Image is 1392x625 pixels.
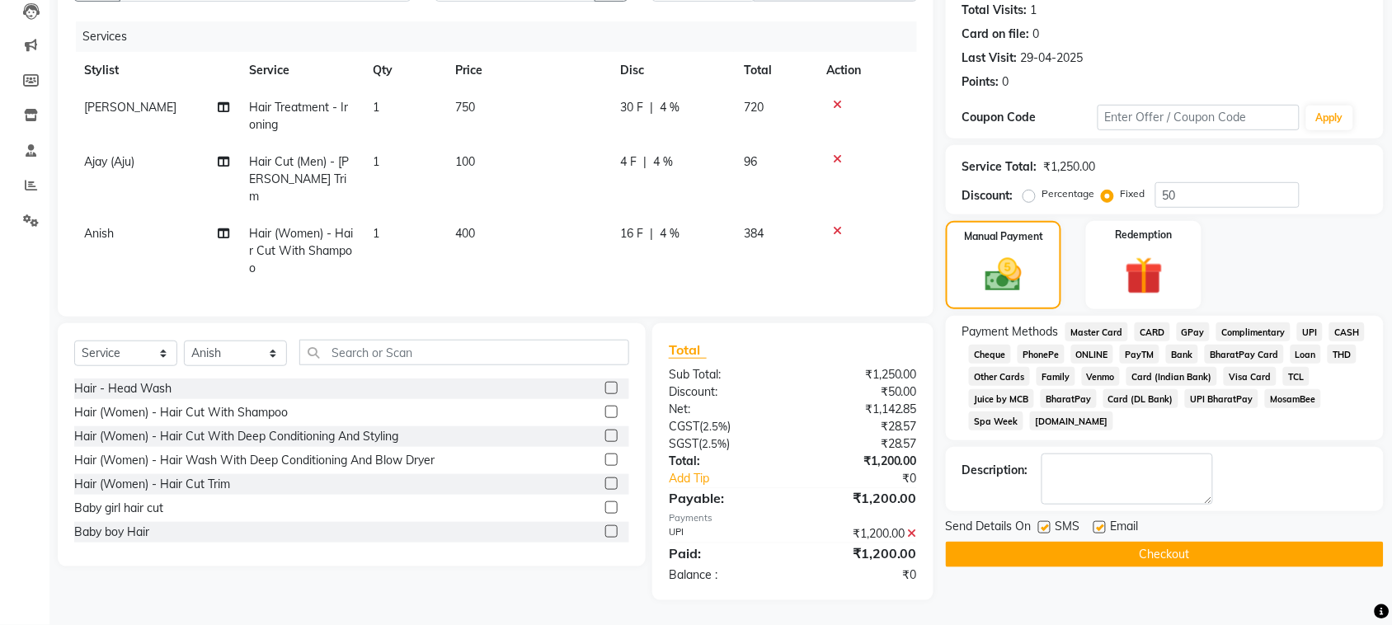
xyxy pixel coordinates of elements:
span: CASH [1329,322,1365,341]
th: Qty [363,52,445,89]
div: Hair (Women) - Hair Wash With Deep Conditioning And Blow Dryer [74,452,435,469]
div: ₹28.57 [792,418,929,435]
span: BharatPay [1041,389,1097,408]
span: SGST [669,436,698,451]
span: | [650,225,653,242]
div: Hair (Women) - Hair Cut With Deep Conditioning And Styling [74,428,398,445]
span: Total [669,341,707,359]
div: Description: [962,462,1028,479]
div: ( ) [656,418,793,435]
span: 4 % [660,225,680,242]
div: 0 [1003,73,1009,91]
div: Points: [962,73,999,91]
span: 4 % [660,99,680,116]
span: Bank [1166,345,1198,364]
div: Discount: [656,383,793,401]
span: 1 [373,226,379,241]
div: ₹50.00 [792,383,929,401]
span: Payment Methods [962,323,1059,341]
div: Net: [656,401,793,418]
span: | [650,99,653,116]
label: Redemption [1116,228,1173,242]
span: 400 [455,226,475,241]
th: Price [445,52,610,89]
span: MosamBee [1265,389,1321,408]
div: Paid: [656,543,793,563]
span: 384 [744,226,764,241]
span: Complimentary [1216,322,1291,341]
span: UPI BharatPay [1185,389,1258,408]
label: Percentage [1042,186,1095,201]
span: [DOMAIN_NAME] [1030,411,1113,430]
div: ₹1,200.00 [792,453,929,470]
div: ₹0 [792,566,929,584]
span: 1 [373,100,379,115]
a: Add Tip [656,470,816,487]
span: Card (Indian Bank) [1126,367,1217,386]
th: Disc [610,52,734,89]
div: ₹1,200.00 [792,488,929,508]
div: Service Total: [962,158,1037,176]
button: Checkout [946,542,1384,567]
div: Balance : [656,566,793,584]
span: PhonePe [1018,345,1065,364]
span: CARD [1135,322,1170,341]
span: Visa Card [1224,367,1277,386]
span: Email [1111,518,1139,538]
div: Sub Total: [656,366,793,383]
div: Coupon Code [962,109,1098,126]
th: Action [816,52,917,89]
div: ₹28.57 [792,435,929,453]
div: Hair (Women) - Hair Cut With Shampoo [74,404,288,421]
span: UPI [1297,322,1323,341]
span: Spa Week [969,411,1023,430]
div: ₹0 [816,470,929,487]
span: Venmo [1082,367,1121,386]
span: Ajay (Aju) [84,154,134,169]
span: PayTM [1120,345,1159,364]
div: 29-04-2025 [1021,49,1084,67]
span: THD [1328,345,1357,364]
div: ( ) [656,435,793,453]
span: 30 F [620,99,643,116]
img: _cash.svg [974,254,1033,296]
div: Total: [656,453,793,470]
div: Baby girl hair cut [74,500,163,517]
span: ONLINE [1071,345,1114,364]
span: Send Details On [946,518,1032,538]
span: Cheque [969,345,1011,364]
th: Service [239,52,363,89]
div: ₹1,250.00 [792,366,929,383]
span: 750 [455,100,475,115]
div: ₹1,250.00 [1044,158,1096,176]
span: 96 [744,154,757,169]
div: Last Visit: [962,49,1018,67]
img: _gift.svg [1113,252,1175,299]
div: Payments [669,511,917,525]
span: Hair Cut (Men) - [PERSON_NAME] Trim [249,154,349,204]
span: 16 F [620,225,643,242]
div: Total Visits: [962,2,1028,19]
span: Family [1037,367,1075,386]
label: Fixed [1121,186,1145,201]
span: 4 F [620,153,637,171]
div: Hair (Women) - Hair Cut Trim [74,476,230,493]
div: ₹1,200.00 [792,543,929,563]
span: 1 [373,154,379,169]
th: Stylist [74,52,239,89]
span: 2.5% [702,437,727,450]
div: ₹1,142.85 [792,401,929,418]
div: ₹1,200.00 [792,525,929,543]
div: Discount: [962,187,1013,204]
span: Loan [1291,345,1322,364]
div: 1 [1031,2,1037,19]
span: [PERSON_NAME] [84,100,176,115]
div: Payable: [656,488,793,508]
div: 0 [1033,26,1040,43]
div: Services [76,21,929,52]
div: Card on file: [962,26,1030,43]
span: SMS [1056,518,1080,538]
span: Hair Treatment - Ironing [249,100,348,132]
span: 100 [455,154,475,169]
button: Apply [1306,106,1353,130]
